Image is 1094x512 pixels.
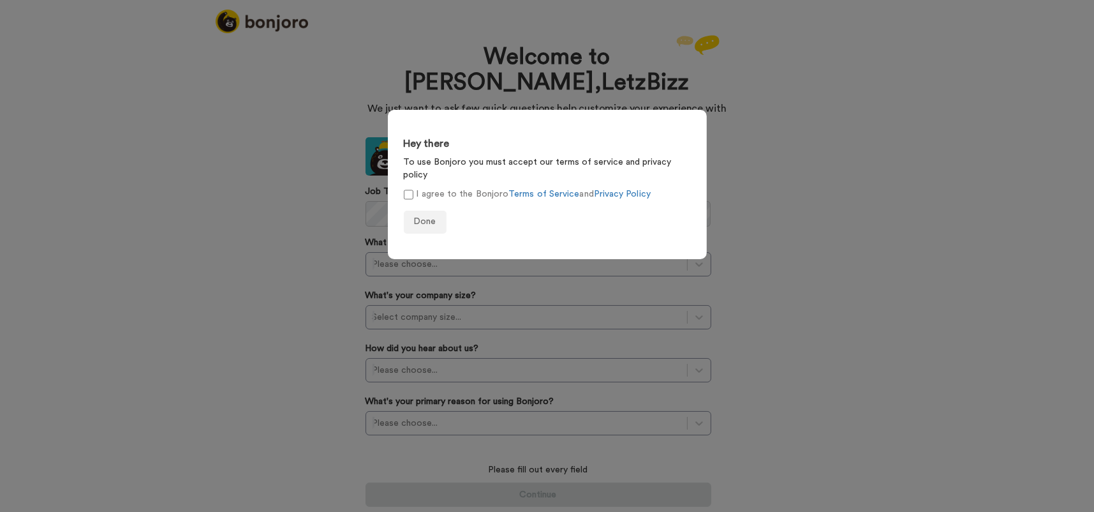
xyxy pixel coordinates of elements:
[404,190,414,200] input: I agree to the BonjoroTerms of ServiceandPrivacy Policy
[508,190,579,199] a: Terms of Service
[414,217,436,226] span: Done
[594,190,651,199] a: Privacy Policy
[404,156,691,181] p: To use Bonjoro you must accept our terms of service and privacy policy
[404,139,691,150] h3: Hey there
[404,211,447,234] button: Done
[404,188,651,201] label: I agree to the Bonjoro and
